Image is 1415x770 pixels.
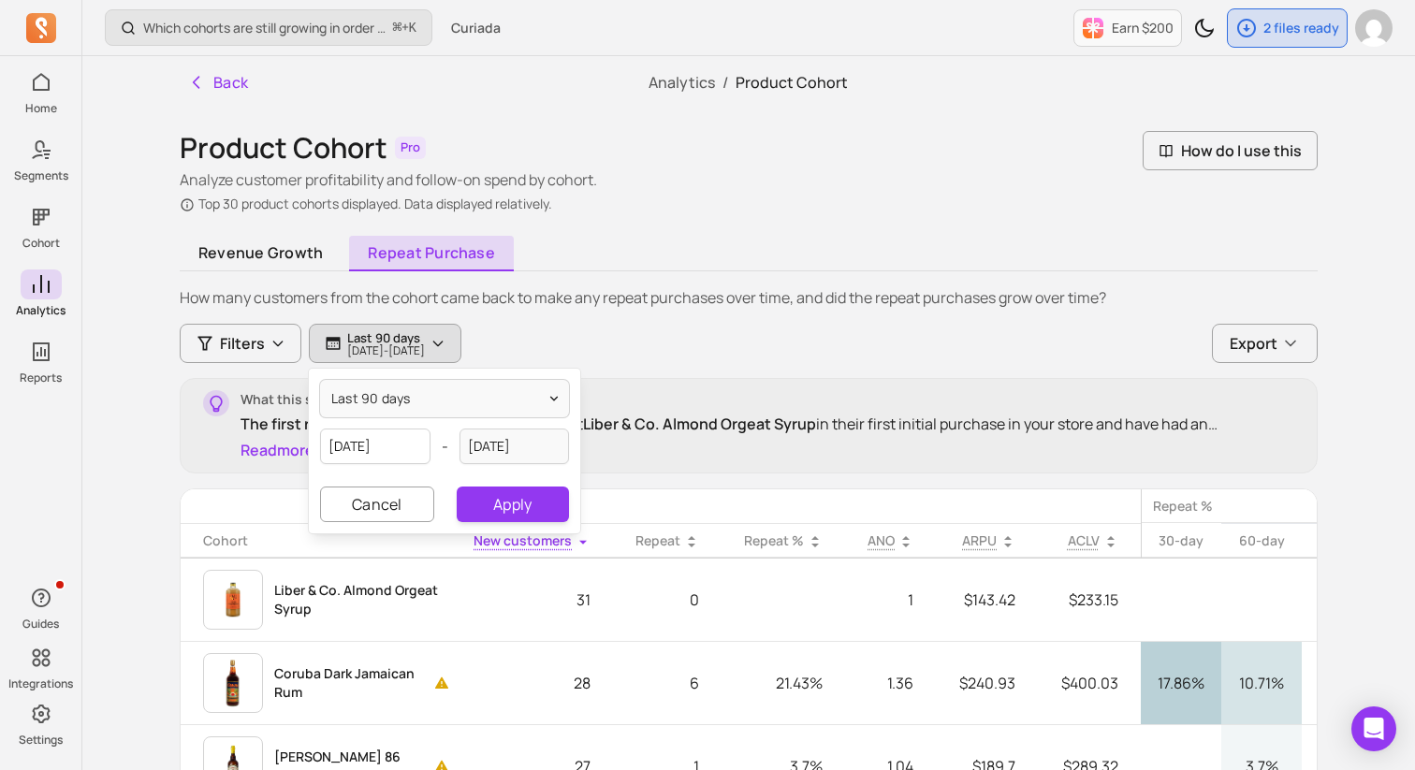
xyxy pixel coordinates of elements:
th: 60-day [1221,524,1302,559]
p: $143.42 [936,577,1038,622]
span: New customers [474,531,572,549]
p: 6 [613,661,722,705]
p: Analytics [16,303,66,318]
p: Cohort [22,236,60,251]
p: 2 files ready [1263,19,1339,37]
p: Liber & Co. Almond Orgeat Syrup [274,581,451,618]
p: Home [25,101,57,116]
p: 1 [845,577,936,622]
kbd: ⌘ [392,17,402,40]
p: 21.43% [722,661,845,705]
p: Coruba Dark Jamaican Rum [274,664,421,702]
kbd: K [409,21,416,36]
span: ARPU [962,531,997,549]
input: yyyy-mm-dd [460,429,570,464]
button: last 90 days [320,380,569,417]
p: Top 30 product cohorts displayed. Data displayed relatively. [180,195,597,213]
span: ANO [868,531,895,549]
a: Analytics [649,72,715,93]
button: 2 files ready [1227,8,1348,48]
button: Which cohorts are still growing in order volume or revenue?⌘+K [105,9,432,46]
p: Earn $200 [1112,19,1174,37]
p: Reports [20,370,62,385]
p: $400.03 [1038,661,1141,705]
p: 28 [451,661,613,705]
img: cohort product [204,654,262,712]
span: last 90 days [331,389,411,408]
p: Analyze customer profitability and follow-on spend by cohort. [180,168,597,191]
button: Export [1212,324,1318,363]
th: 90-day [1302,524,1377,559]
p: 10.71% [1236,672,1287,694]
th: Toggle SortBy [722,524,845,559]
p: Which cohorts are still growing in order volume or revenue? [143,19,386,37]
span: + [393,18,416,37]
p: $233.15 [1038,577,1141,622]
button: How do I use this [1143,131,1318,170]
button: Apply [457,487,569,522]
span: Filters [220,332,265,355]
p: Integrations [8,676,73,691]
button: Curiada [440,11,512,45]
p: Guides [22,617,59,632]
p: [DATE] - [DATE] [347,345,425,356]
th: Repeat % [1141,489,1377,524]
img: cohort product [204,571,262,629]
button: Toggle dark mode [1186,9,1223,47]
button: Back [180,64,256,101]
div: Open Intercom Messenger [1351,706,1396,751]
p: customers bought in their first initial purchase in your store and have had an average orders in ... [241,413,1294,435]
span: The first row can be read as: [241,414,442,434]
th: Toggle SortBy [613,524,722,559]
p: What this says [241,390,1294,409]
p: Segments [14,168,68,183]
span: - [442,435,448,458]
p: Settings [19,733,63,748]
th: 30-day [1141,524,1221,559]
button: Filters [180,324,301,363]
button: Cancel [320,487,434,522]
span: Liber & Co. Almond Orgeat Syrup [583,414,816,434]
span: Pro [395,137,426,159]
p: 31 [451,577,613,622]
th: Cohort [181,524,451,559]
th: Toggle SortBy [845,524,936,559]
a: Repeat purchase [349,236,514,271]
th: Toggle SortBy [1038,524,1141,559]
p: 1.36 [845,661,936,705]
p: Last 90 days [347,330,425,345]
button: Readmore [241,439,314,461]
span: Curiada [451,19,501,37]
span: / [715,72,736,93]
span: Export [1230,332,1277,355]
h1: Product Cohort [180,131,387,165]
span: Product Cohort [736,72,848,93]
span: ACLV [1068,531,1100,549]
img: avatar [1355,9,1393,47]
input: yyyy-mm-dd [320,429,430,464]
button: Last 90 days[DATE]-[DATE] [309,324,461,363]
th: Toggle SortBy [936,524,1038,559]
th: Toggle SortBy [451,524,613,559]
button: Earn $200 [1073,9,1182,47]
button: Guides [21,579,62,635]
p: 0 [613,577,722,622]
p: $240.93 [936,661,1038,705]
p: How many customers from the cohort came back to make any repeat purchases over time, and did the ... [180,286,1318,309]
a: Revenue growth [180,236,342,271]
p: 17.86% [1156,672,1206,694]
